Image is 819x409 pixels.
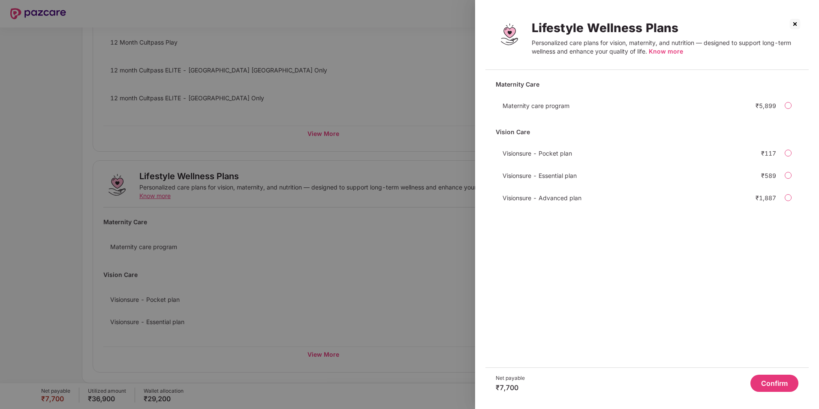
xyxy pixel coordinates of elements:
div: Personalized care plans for vision, maternity, and nutrition — designed to support long-term well... [532,39,798,56]
span: Visionsure - Pocket plan [503,150,572,157]
div: ₹589 [761,172,776,179]
div: Lifestyle Wellness Plans [532,21,798,35]
span: Maternity care program [503,102,569,109]
button: Confirm [750,375,798,392]
img: Lifestyle Wellness Plans [496,21,523,48]
div: Vision Care [496,124,798,139]
div: ₹5,899 [756,102,776,109]
span: Visionsure - Essential plan [503,172,577,179]
div: ₹1,887 [756,194,776,201]
div: ₹117 [761,150,776,157]
div: ₹7,700 [496,383,525,392]
img: svg+xml;base64,PHN2ZyBpZD0iQ3Jvc3MtMzJ4MzIiIHhtbG5zPSJodHRwOi8vd3d3LnczLm9yZy8yMDAwL3N2ZyIgd2lkdG... [788,17,802,31]
div: Maternity Care [496,77,798,92]
span: Know more [649,48,683,55]
div: Net payable [496,375,525,382]
span: Visionsure - Advanced plan [503,194,581,201]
